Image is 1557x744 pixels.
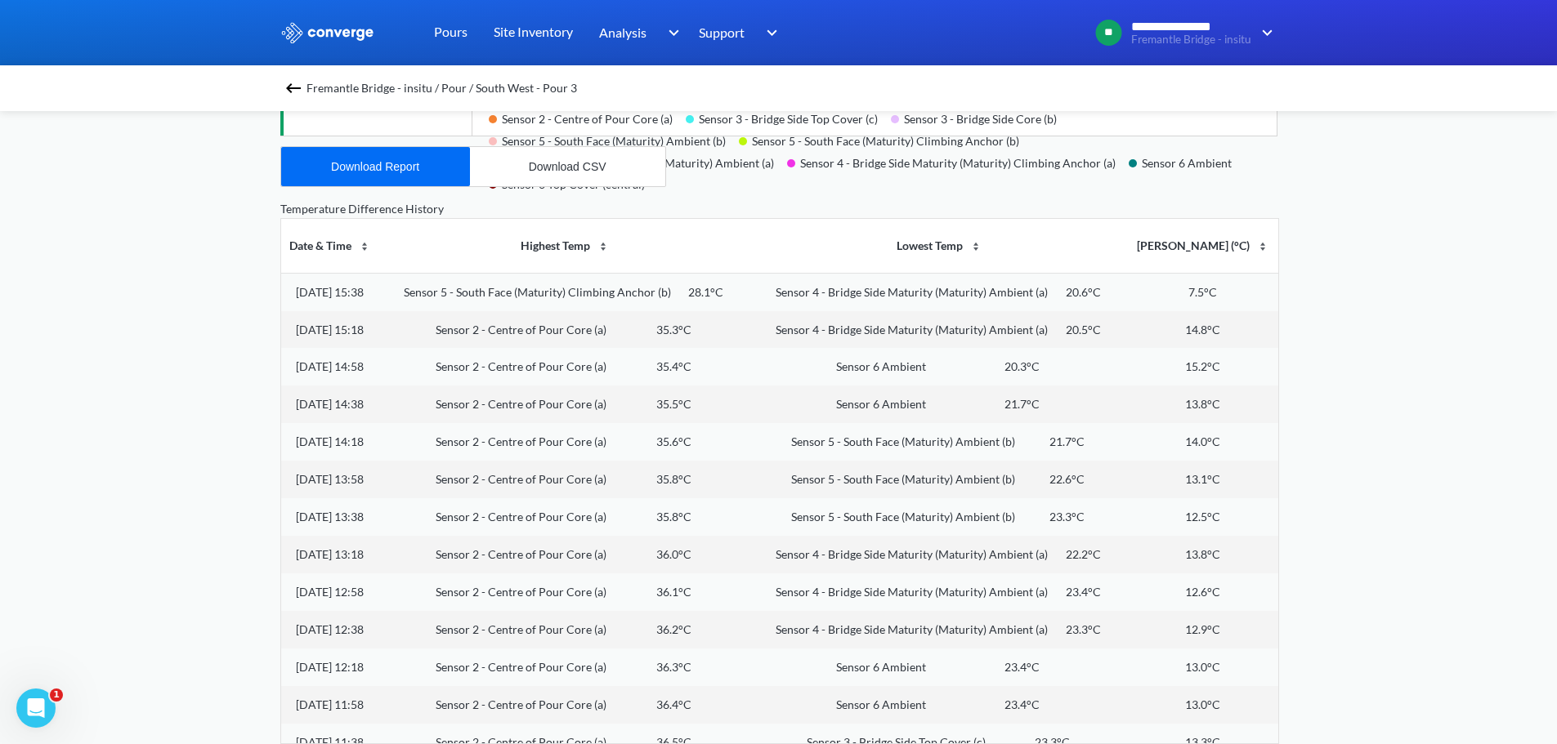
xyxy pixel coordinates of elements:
td: [DATE] 15:18 [281,311,380,349]
td: [DATE] 13:18 [281,536,380,573]
div: Sensor 4 - Bridge Side Maturity (Maturity) Ambient (a) [776,583,1048,601]
img: downArrow.svg [657,23,683,42]
div: 36.3°C [656,658,691,676]
div: 36.1°C [656,583,691,601]
td: 15.2°C [1128,348,1277,385]
div: Sensor 5 - South Face (Maturity) Ambient (b) [489,128,739,150]
div: Download CSV [529,160,606,173]
div: 23.4°C [1004,658,1040,676]
span: Fremantle Bridge - insitu / Pour / South West - Pour 3 [306,77,577,100]
td: 12.5°C [1128,498,1277,536]
td: 12.9°C [1128,611,1277,648]
img: downArrow.svg [1251,23,1277,42]
td: 7.5°C [1128,273,1277,310]
div: 36.4°C [656,696,691,714]
div: 20.5°C [1066,321,1101,339]
div: Sensor 5 - South Face (Maturity) Ambient (b) [791,433,1015,451]
th: Lowest Temp [751,219,1128,273]
div: Download Report [331,160,419,173]
td: 13.0°C [1128,686,1277,724]
button: Download CSV [470,147,665,186]
div: 22.2°C [1066,546,1101,564]
div: 35.8°C [656,508,691,526]
th: Highest Temp [379,219,751,273]
img: logo_ewhite.svg [280,22,375,43]
div: Sensor 2 - Centre of Pour Core (a) [436,395,606,413]
div: 35.5°C [656,395,691,413]
td: [DATE] 12:18 [281,648,380,686]
td: [DATE] 15:38 [281,273,380,310]
iframe: Intercom live chat [16,688,56,728]
div: 36.0°C [656,546,691,564]
td: [DATE] 13:58 [281,461,380,498]
td: [DATE] 14:18 [281,423,380,461]
div: Sensor 4 - Bridge Side Maturity (Maturity) Ambient (a) [776,546,1048,564]
div: Sensor 2 - Centre of Pour Core (a) [436,508,606,526]
td: 12.6°C [1128,573,1277,611]
div: 20.6°C [1066,283,1101,301]
div: Sensor 4 - Bridge Side Maturity (Maturity) Ambient (a) [776,283,1048,301]
div: Sensor 4 - Bridge Side Maturity (Maturity) Ambient (a) [776,321,1048,339]
div: Sensor 4 - Bridge Side Maturity (Maturity) Climbing Anchor (a) [787,150,1129,172]
div: 23.3°C [1049,508,1085,526]
td: 13.8°C [1128,536,1277,573]
div: Sensor 2 - Centre of Pour Core (a) [436,546,606,564]
div: Sensor 5 - South Face (Maturity) Climbing Anchor (b) [739,128,1032,150]
div: Sensor 6 Ambient [836,358,926,376]
div: Sensor 2 - Centre of Pour Core (a) [489,106,686,128]
div: 28.1°C [688,283,723,301]
div: Sensor 5 - South Face (Maturity) Climbing Anchor (b) [404,283,671,301]
button: Download Report [281,147,470,186]
span: Fremantle Bridge - insitu [1131,33,1251,46]
span: Support [699,22,745,42]
div: 23.4°C [1004,696,1040,714]
div: 36.2°C [656,621,691,639]
td: 13.0°C [1128,648,1277,686]
img: sort-icon.svg [969,240,982,253]
img: sort-icon.svg [358,240,371,253]
div: Sensor 3 - Bridge Side Core (b) [891,106,1070,128]
td: [DATE] 12:58 [281,573,380,611]
td: 13.8°C [1128,385,1277,423]
div: Temperature Difference History [280,200,1277,218]
div: 21.7°C [1004,395,1040,413]
div: Sensor 6 Ambient [836,658,926,676]
div: 35.4°C [656,358,691,376]
img: backspace.svg [284,78,303,98]
div: Sensor 4 - Bridge Side Maturity (Maturity) Ambient (a) [776,621,1048,639]
span: 1 [50,688,63,702]
div: 23.4°C [1066,583,1101,601]
th: Date & Time [281,219,380,273]
td: [DATE] 14:38 [281,385,380,423]
div: 35.6°C [656,433,691,451]
td: 14.0°C [1128,423,1277,461]
div: Sensor 6 Ambient [1129,150,1245,172]
div: Sensor 5 - South Face (Maturity) Ambient (b) [791,470,1015,488]
td: 14.8°C [1128,311,1277,349]
div: Sensor 2 - Centre of Pour Core (a) [436,696,606,714]
div: Sensor 2 - Centre of Pour Core (a) [436,470,606,488]
img: sort-icon.svg [597,240,610,253]
div: Sensor 5 - South Face (Maturity) Ambient (b) [791,508,1015,526]
div: 35.3°C [656,321,691,339]
div: Sensor 2 - Centre of Pour Core (a) [436,658,606,676]
img: downArrow.svg [756,23,782,42]
div: Sensor 2 - Centre of Pour Core (a) [436,358,606,376]
div: 21.7°C [1049,433,1085,451]
td: 13.1°C [1128,461,1277,498]
div: Sensor 6 Ambient [836,395,926,413]
th: [PERSON_NAME] (°C) [1128,219,1277,273]
div: Sensor 6 Ambient [836,696,926,714]
div: 22.6°C [1049,470,1085,488]
div: Sensor 2 - Centre of Pour Core (a) [436,321,606,339]
td: [DATE] 14:58 [281,348,380,385]
td: [DATE] 12:38 [281,611,380,648]
img: sort-icon.svg [1256,240,1269,253]
td: [DATE] 13:38 [281,498,380,536]
div: Sensor 2 - Centre of Pour Core (a) [436,621,606,639]
div: Sensor 3 - Bridge Side Top Cover (c) [686,106,891,128]
td: [DATE] 11:58 [281,686,380,724]
span: Analysis [599,22,647,42]
div: 20.3°C [1004,358,1040,376]
div: 23.3°C [1066,621,1101,639]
